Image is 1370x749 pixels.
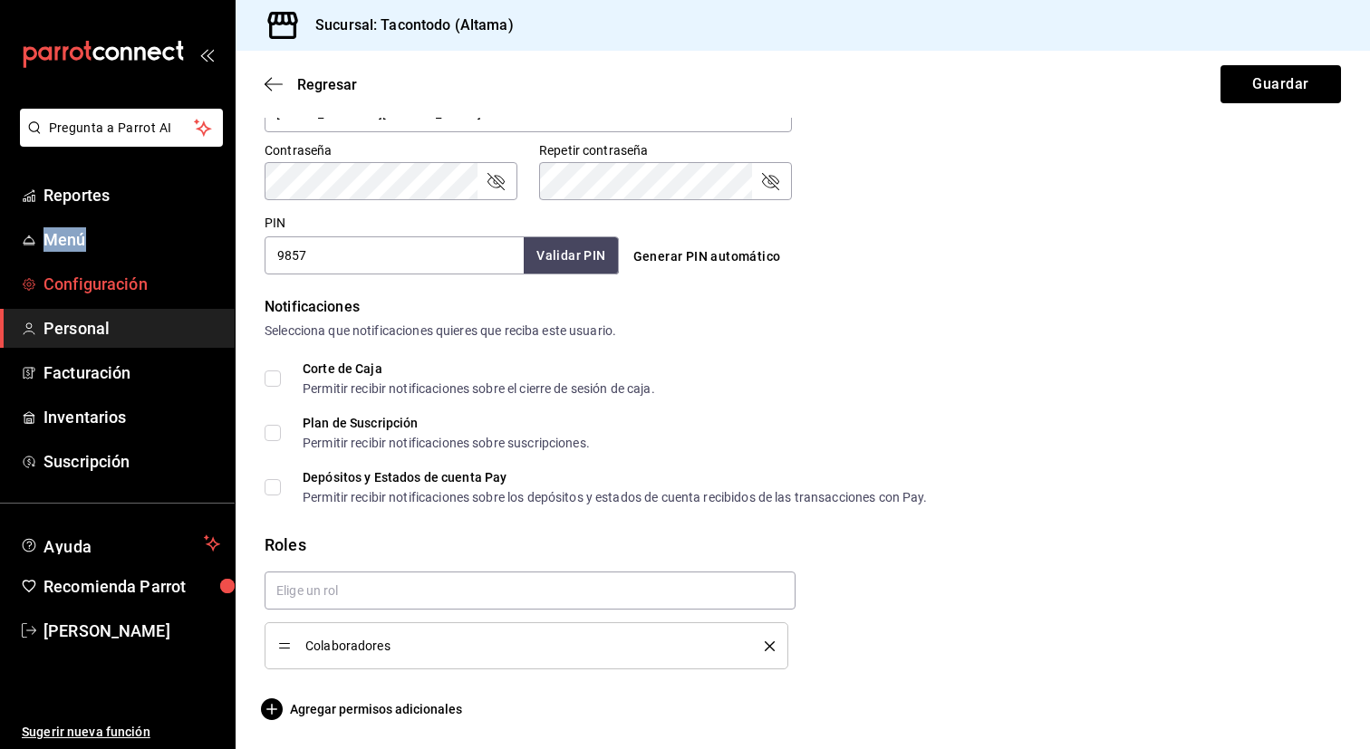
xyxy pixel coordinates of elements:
label: Contraseña [265,144,517,157]
button: passwordField [759,170,781,192]
button: Agregar permisos adicionales [265,698,462,720]
button: open_drawer_menu [199,47,214,62]
span: Personal [43,316,220,341]
button: Guardar [1220,65,1341,103]
span: [PERSON_NAME] [43,619,220,643]
button: delete [752,641,775,651]
input: 3 a 6 dígitos [265,236,524,274]
div: Permitir recibir notificaciones sobre el cierre de sesión de caja. [303,382,655,395]
div: Depósitos y Estados de cuenta Pay [303,471,928,484]
div: Permitir recibir notificaciones sobre suscripciones. [303,437,590,449]
div: Plan de Suscripción [303,417,590,429]
span: Ayuda [43,533,197,554]
button: passwordField [485,170,507,192]
h3: Sucursal: Tacontodo (Altama) [301,14,514,36]
span: Sugerir nueva función [22,723,220,742]
span: Inventarios [43,405,220,429]
div: Corte de Caja [303,362,655,375]
input: Elige un rol [265,571,796,610]
span: Menú [43,227,220,252]
span: Recomienda Parrot [43,574,220,599]
button: Validar PIN [524,237,618,274]
div: Selecciona que notificaciones quieres que reciba este usuario. [265,322,1341,341]
span: Suscripción [43,449,220,474]
span: Colaboradores [305,639,738,652]
button: Pregunta a Parrot AI [20,109,223,147]
a: Pregunta a Parrot AI [13,131,223,150]
span: Regresar [297,76,357,93]
span: Facturación [43,360,220,385]
label: Repetir contraseña [539,144,792,157]
label: PIN [265,216,285,229]
div: Permitir recibir notificaciones sobre los depósitos y estados de cuenta recibidos de las transacc... [303,491,928,504]
button: Generar PIN automático [626,240,788,274]
div: Notificaciones [265,296,1341,318]
span: Reportes [43,183,220,207]
button: Regresar [265,76,357,93]
span: Configuración [43,272,220,296]
span: Pregunta a Parrot AI [49,119,195,138]
div: Roles [265,533,1341,557]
